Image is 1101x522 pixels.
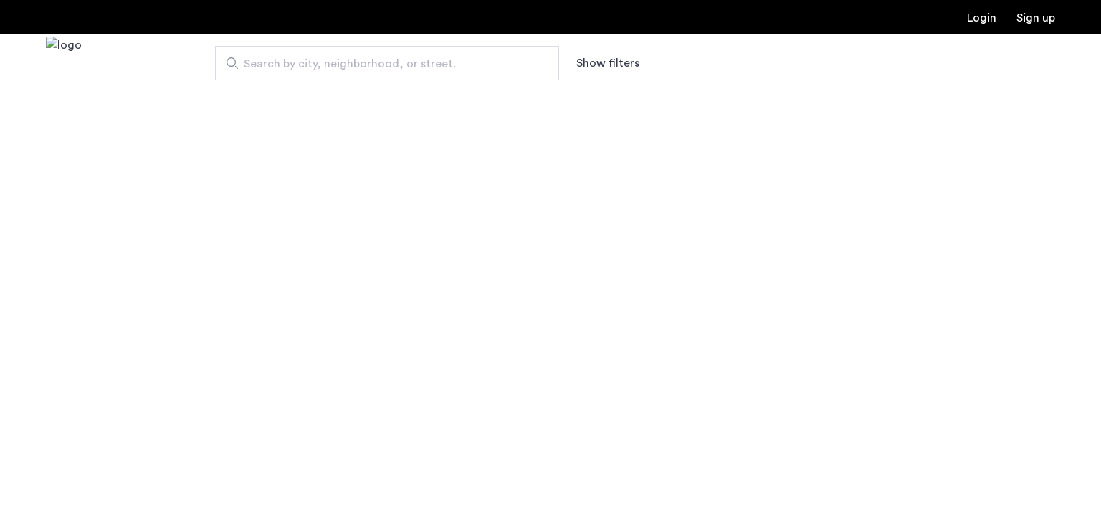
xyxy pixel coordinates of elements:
button: Show or hide filters [576,54,639,72]
a: Login [967,12,996,24]
img: logo [46,37,82,90]
span: Search by city, neighborhood, or street. [244,55,519,72]
a: Registration [1016,12,1055,24]
input: Apartment Search [215,46,559,80]
a: Cazamio Logo [46,37,82,90]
